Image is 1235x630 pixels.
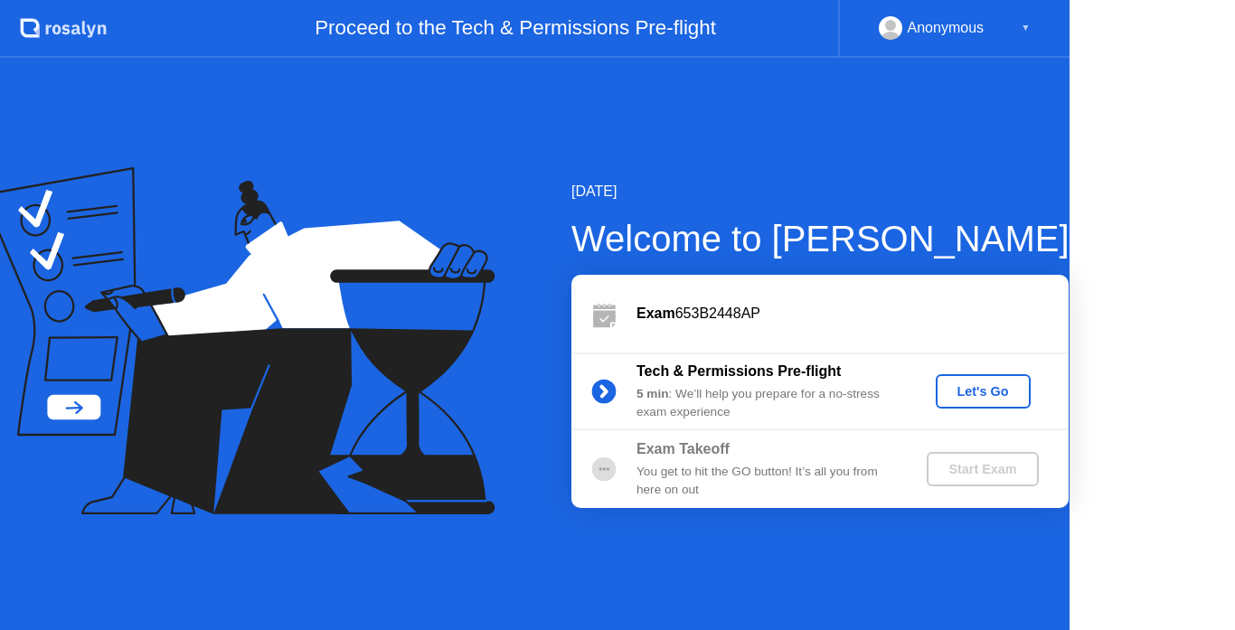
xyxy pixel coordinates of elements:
[636,303,1069,324] div: 653B2448AP
[1021,16,1030,40] div: ▼
[943,384,1023,399] div: Let's Go
[934,462,1031,476] div: Start Exam
[927,452,1038,486] button: Start Exam
[571,212,1070,266] div: Welcome to [PERSON_NAME]
[636,306,675,321] b: Exam
[636,387,669,400] b: 5 min
[936,374,1031,409] button: Let's Go
[636,441,730,456] b: Exam Takeoff
[571,181,1070,202] div: [DATE]
[636,363,841,379] b: Tech & Permissions Pre-flight
[636,463,897,500] div: You get to hit the GO button! It’s all you from here on out
[908,16,985,40] div: Anonymous
[636,385,897,422] div: : We’ll help you prepare for a no-stress exam experience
